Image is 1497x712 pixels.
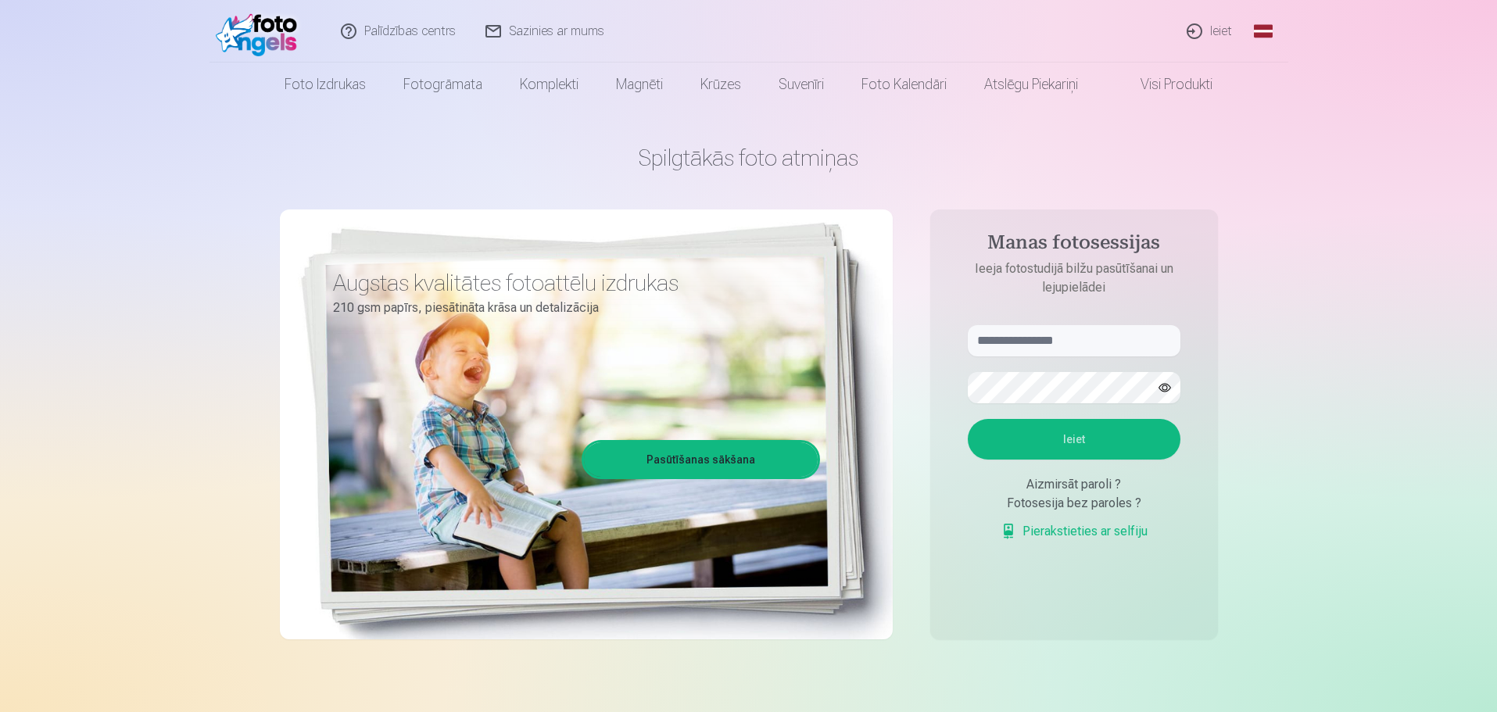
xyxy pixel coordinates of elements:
a: Komplekti [501,63,597,106]
a: Pierakstieties ar selfiju [1001,522,1148,541]
a: Suvenīri [760,63,843,106]
h3: Augstas kvalitātes fotoattēlu izdrukas [333,269,808,297]
a: Visi produkti [1097,63,1231,106]
a: Pasūtīšanas sākšana [584,442,818,477]
a: Foto kalendāri [843,63,965,106]
h4: Manas fotosessijas [952,231,1196,259]
a: Atslēgu piekariņi [965,63,1097,106]
p: 210 gsm papīrs, piesātināta krāsa un detalizācija [333,297,808,319]
a: Fotogrāmata [385,63,501,106]
h1: Spilgtākās foto atmiņas [280,144,1218,172]
a: Magnēti [597,63,682,106]
button: Ieiet [968,419,1180,460]
p: Ieeja fotostudijā bilžu pasūtīšanai un lejupielādei [952,259,1196,297]
img: /fa1 [216,6,306,56]
a: Foto izdrukas [266,63,385,106]
div: Fotosesija bez paroles ? [968,494,1180,513]
a: Krūzes [682,63,760,106]
div: Aizmirsāt paroli ? [968,475,1180,494]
